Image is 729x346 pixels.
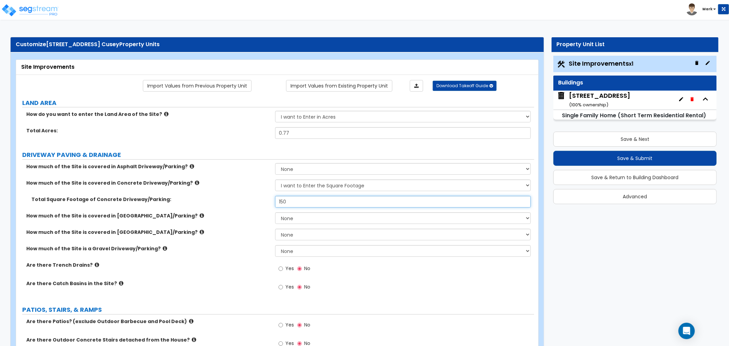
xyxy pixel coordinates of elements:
[557,41,713,49] div: Property Unit List
[189,319,193,324] i: click for more info!
[433,81,497,91] button: Download Takeoff Guide
[192,337,196,342] i: click for more info!
[26,229,270,236] label: How much of the Site is covered in [GEOGRAPHIC_DATA]/Parking?
[22,305,534,314] label: PATIOS, STAIRS, & RAMPS
[285,283,294,290] span: Yes
[163,246,167,251] i: click for more info!
[569,59,634,68] span: Site Improvements
[26,318,270,325] label: Are there Patios? (exclude Outdoor Barbecue and Pool Deck)
[702,6,713,12] b: Mark
[31,196,270,203] label: Total Square Footage of Concrete Driveway/Parking:
[562,111,706,119] small: Single Family Home (Short Term Residential Rental)
[569,102,608,108] small: ( 100 % ownership)
[279,265,283,272] input: Yes
[553,170,717,185] button: Save & Return to Building Dashboard
[286,80,392,92] a: Import the dynamic attribute values from existing properties.
[557,91,630,109] span: 6491 S Keystone Lane
[190,164,194,169] i: click for more info!
[285,321,294,328] span: Yes
[410,80,423,92] a: Import the dynamic attributes value through Excel sheet
[285,265,294,272] span: Yes
[1,3,59,17] img: logo_pro_r.png
[553,132,717,147] button: Save & Next
[26,163,270,170] label: How much of the Site is covered in Asphalt Driveway/Parking?
[143,80,252,92] a: Import the dynamic attribute values from previous properties.
[436,83,488,89] span: Download Takeoff Guide
[304,265,310,272] span: No
[195,180,199,185] i: click for more info!
[304,283,310,290] span: No
[569,91,630,109] div: [STREET_ADDRESS]
[119,281,123,286] i: click for more info!
[22,98,534,107] label: LAND AREA
[629,60,634,67] small: x1
[297,283,302,291] input: No
[26,245,270,252] label: How much of the Site is a Gravel Driveway/Parking?
[21,63,533,71] div: Site Improvements
[26,127,270,134] label: Total Acres:
[557,91,566,100] img: building.svg
[26,111,270,118] label: How do you want to enter the Land Area of the Site?
[16,41,539,49] div: Customize Property Units
[557,60,566,69] img: Construction.png
[553,151,717,166] button: Save & Submit
[304,321,310,328] span: No
[26,262,270,268] label: Are there Trench Drains?
[26,212,270,219] label: How much of the Site is covered in [GEOGRAPHIC_DATA]/Parking?
[686,3,698,15] img: avatar.png
[279,283,283,291] input: Yes
[200,229,204,235] i: click for more info!
[164,111,168,117] i: click for more info!
[297,265,302,272] input: No
[279,321,283,329] input: Yes
[26,336,270,343] label: Are there Outdoor Concrete Stairs detached from the House?
[26,179,270,186] label: How much of the Site is covered in Concrete Driveway/Parking?
[200,213,204,218] i: click for more info!
[553,189,717,204] button: Advanced
[678,323,695,339] div: Open Intercom Messenger
[22,150,534,159] label: DRIVEWAY PAVING & DRAINAGE
[46,40,119,48] span: [STREET_ADDRESS] Cusey
[558,79,712,87] div: Buildings
[95,262,99,267] i: click for more info!
[297,321,302,329] input: No
[26,280,270,287] label: Are there Catch Basins in the Site?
